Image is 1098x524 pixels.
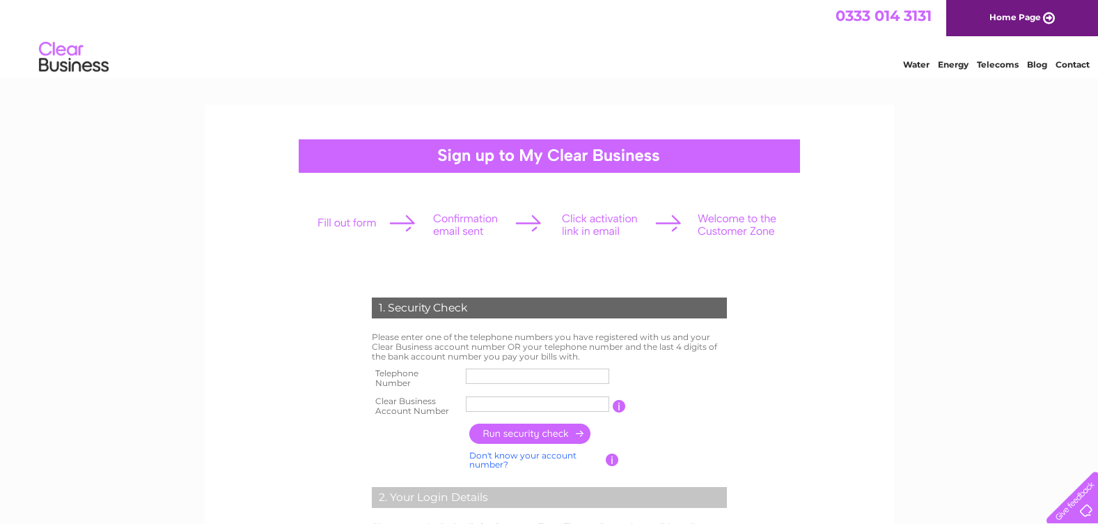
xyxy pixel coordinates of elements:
[606,454,619,466] input: Information
[613,400,626,413] input: Information
[977,59,1019,70] a: Telecoms
[38,36,109,79] img: logo.png
[938,59,968,70] a: Energy
[221,8,879,68] div: Clear Business is a trading name of Verastar Limited (registered in [GEOGRAPHIC_DATA] No. 3667643...
[1027,59,1047,70] a: Blog
[836,7,932,24] a: 0333 014 3131
[368,392,463,420] th: Clear Business Account Number
[1056,59,1090,70] a: Contact
[372,298,727,318] div: 1. Security Check
[903,59,930,70] a: Water
[368,329,730,364] td: Please enter one of the telephone numbers you have registered with us and your Clear Business acc...
[469,450,577,470] a: Don't know your account number?
[368,364,463,392] th: Telephone Number
[372,487,727,508] div: 2. Your Login Details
